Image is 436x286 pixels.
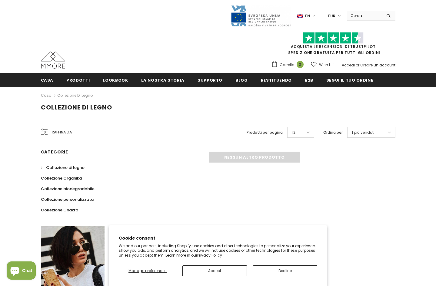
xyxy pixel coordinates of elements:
span: Collezione biodegradabile [41,186,95,192]
a: Collezione di legno [41,162,85,173]
a: Wish List [311,59,335,70]
img: Javni Razpis [231,5,291,27]
a: Collezione Chakra [41,205,78,215]
a: Privacy Policy [197,253,222,258]
span: La nostra storia [141,77,185,83]
span: Collezione di legno [41,103,112,112]
span: Carrello [280,62,294,68]
a: Acquista le recensioni di TrustPilot [291,44,376,49]
span: Collezione di legno [46,165,85,170]
a: supporto [198,73,222,87]
label: Prodotti per pagina [247,130,283,136]
a: Prodotti [66,73,90,87]
span: Prodotti [66,77,90,83]
a: Accedi [342,62,355,68]
span: Collezione Organika [41,175,82,181]
a: Javni Razpis [231,13,291,18]
span: Raffina da [52,129,72,136]
span: Wish List [319,62,335,68]
a: Lookbook [103,73,128,87]
a: Collezione Organika [41,173,82,183]
h2: Cookie consent [119,235,318,241]
span: EUR [328,13,335,19]
span: Categorie [41,149,68,155]
button: Decline [253,265,317,276]
a: Blog [235,73,248,87]
a: La nostra storia [141,73,185,87]
span: Segui il tuo ordine [326,77,373,83]
a: Collezione biodegradabile [41,183,95,194]
span: or [356,62,359,68]
a: Creare un account [360,62,395,68]
span: Casa [41,77,54,83]
a: Segui il tuo ordine [326,73,373,87]
span: B2B [305,77,313,83]
span: Manage preferences [128,268,167,273]
span: Restituendo [261,77,292,83]
input: Search Site [347,11,382,20]
a: Restituendo [261,73,292,87]
span: Lookbook [103,77,128,83]
span: en [305,13,310,19]
span: Collezione personalizzata [41,197,94,202]
img: Casi MMORE [41,52,65,69]
span: Blog [235,77,248,83]
img: Fidati di Pilot Stars [303,32,364,44]
a: B2B [305,73,313,87]
a: Carrello 0 [271,60,307,69]
p: We and our partners, including Shopify, use cookies and other technologies to personalize your ex... [119,244,318,258]
span: I più venduti [352,130,374,136]
span: 12 [292,130,295,136]
button: Manage preferences [119,265,177,276]
button: Accept [182,265,247,276]
span: SPEDIZIONE GRATUITA PER TUTTI GLI ORDINI [271,35,395,55]
a: Casa [41,73,54,87]
img: i-lang-1.png [297,13,303,19]
inbox-online-store-chat: Shopify online store chat [5,261,38,281]
a: Collezione di legno [57,93,93,98]
span: 0 [297,61,304,68]
span: Collezione Chakra [41,207,78,213]
span: supporto [198,77,222,83]
a: Casa [41,92,52,99]
label: Ordina per [323,130,343,136]
a: Collezione personalizzata [41,194,94,205]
